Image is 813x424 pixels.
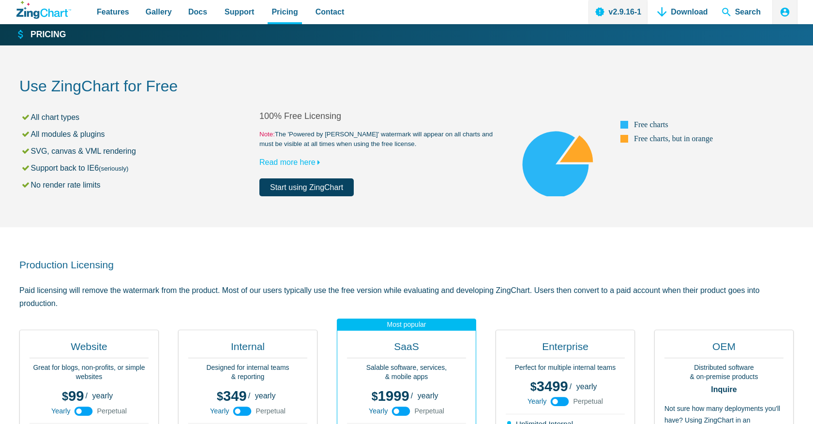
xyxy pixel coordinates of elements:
[86,392,88,400] span: /
[347,340,466,358] h2: SaaS
[19,258,794,271] h2: Production Licensing
[51,408,70,414] span: Yearly
[418,392,438,400] span: yearly
[97,5,129,18] span: Features
[21,145,259,158] li: SVG, canvas & VML rendering
[16,29,66,41] a: Pricing
[256,408,286,414] span: Perpetual
[259,130,499,149] small: The 'Powered by [PERSON_NAME]' watermark will appear on all charts and must be visible at all tim...
[372,388,409,404] span: 1999
[347,363,466,382] p: Salable software, services, & mobile apps
[259,111,499,122] h2: 100% Free Licensing
[188,340,307,358] h2: Internal
[30,340,149,358] h2: Website
[527,398,546,405] span: Yearly
[506,340,625,358] h2: Enterprise
[21,161,259,175] li: Support back to IE6
[97,408,127,414] span: Perpetual
[316,5,345,18] span: Contact
[16,1,71,19] a: ZingChart Logo. Click to return to the homepage
[369,408,388,414] span: Yearly
[664,340,783,358] h2: OEM
[506,363,625,373] p: Perfect for multiple internal teams
[570,383,572,391] span: /
[146,5,172,18] span: Gallery
[217,388,247,404] span: 349
[21,111,259,124] li: All chart types
[92,392,113,400] span: yearly
[248,392,250,400] span: /
[530,379,568,394] span: 3499
[259,158,324,166] a: Read more here
[210,408,229,414] span: Yearly
[30,363,149,382] p: Great for blogs, non-profits, or simple websites
[271,5,298,18] span: Pricing
[19,76,794,98] h2: Use ZingChart for Free
[21,128,259,141] li: All modules & plugins
[99,165,128,172] small: (seriously)
[414,408,444,414] span: Perpetual
[255,392,276,400] span: yearly
[411,392,413,400] span: /
[259,178,354,196] a: Start using ZingChart
[30,30,66,39] strong: Pricing
[664,363,783,382] p: Distributed software & on-premise products
[188,363,307,382] p: Designed for internal teams & reporting
[188,5,207,18] span: Docs
[225,5,254,18] span: Support
[62,388,84,404] span: 99
[19,284,794,310] p: Paid licensing will remove the watermark from the product. Most of our users typically use the fr...
[664,386,783,394] strong: Inquire
[21,178,259,191] li: No render rate limits
[259,131,275,138] span: Note:
[573,398,603,405] span: Perpetual
[576,382,597,391] span: yearly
